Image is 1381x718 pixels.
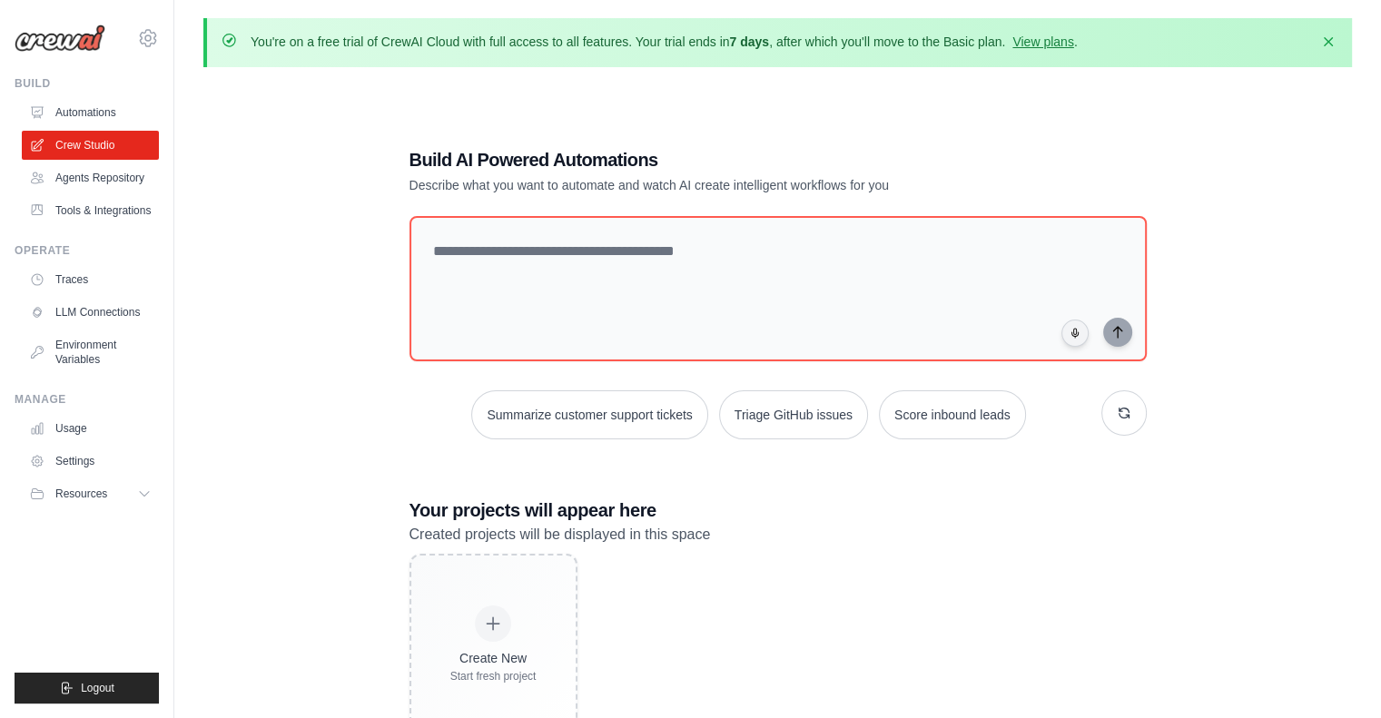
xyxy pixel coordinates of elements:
[15,673,159,703] button: Logout
[450,649,537,667] div: Create New
[22,330,159,374] a: Environment Variables
[22,447,159,476] a: Settings
[55,487,107,501] span: Resources
[1012,34,1073,49] a: View plans
[22,131,159,160] a: Crew Studio
[81,681,114,695] span: Logout
[22,298,159,327] a: LLM Connections
[729,34,769,49] strong: 7 days
[471,390,707,439] button: Summarize customer support tickets
[15,243,159,258] div: Operate
[15,392,159,407] div: Manage
[15,76,159,91] div: Build
[409,523,1147,546] p: Created projects will be displayed in this space
[22,163,159,192] a: Agents Repository
[22,196,159,225] a: Tools & Integrations
[409,176,1020,194] p: Describe what you want to automate and watch AI create intelligent workflows for you
[22,414,159,443] a: Usage
[22,265,159,294] a: Traces
[719,390,868,439] button: Triage GitHub issues
[22,98,159,127] a: Automations
[450,669,537,684] div: Start fresh project
[1101,390,1147,436] button: Get new suggestions
[1061,320,1089,347] button: Click to speak your automation idea
[15,25,105,52] img: Logo
[879,390,1026,439] button: Score inbound leads
[22,479,159,508] button: Resources
[409,147,1020,172] h1: Build AI Powered Automations
[409,497,1147,523] h3: Your projects will appear here
[251,33,1078,51] p: You're on a free trial of CrewAI Cloud with full access to all features. Your trial ends in , aft...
